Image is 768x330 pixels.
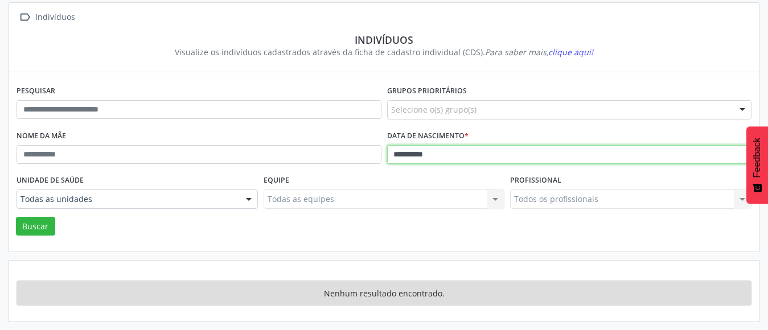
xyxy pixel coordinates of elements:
div: Visualize os indivíduos cadastrados através da ficha de cadastro individual (CDS). [24,46,744,58]
span: clique aqui! [548,47,593,57]
div: Indivíduos [33,9,77,26]
div: Indivíduos [24,34,744,46]
span: Feedback [752,138,762,178]
div: Nenhum resultado encontrado. [17,280,751,306]
button: Feedback - Mostrar pesquisa [746,126,768,204]
span: Todas as unidades [20,193,235,205]
label: Data de nascimento [387,127,469,145]
span: Selecione o(s) grupo(s) [391,104,477,115]
label: Pesquisar [17,82,55,100]
label: Profissional [510,172,561,189]
label: Equipe [264,172,289,189]
label: Grupos prioritários [387,82,467,100]
button: Buscar [16,217,55,236]
label: Unidade de saúde [17,172,84,189]
a:  Indivíduos [17,9,77,26]
label: Nome da mãe [17,127,66,145]
i:  [17,9,33,26]
i: Para saber mais, [485,47,593,57]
